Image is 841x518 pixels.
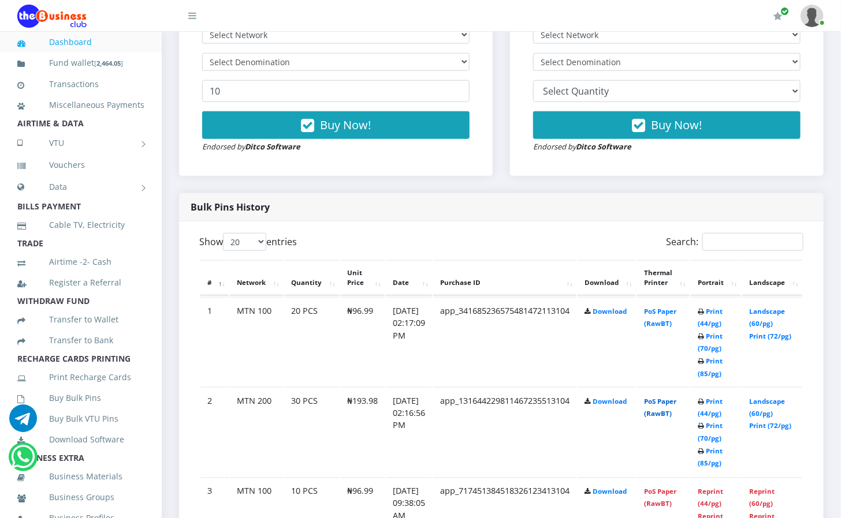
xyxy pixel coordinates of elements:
a: Reprint (60/pg) [749,487,775,509]
a: PoS Paper (RawBT) [644,397,676,418]
a: VTU [17,129,144,157]
td: app_341685236575481472113104 [433,297,576,386]
span: Renew/Upgrade Subscription [780,7,789,16]
a: Register a Referral [17,269,144,296]
td: 30 PCS [284,387,339,476]
th: Date: activate to sort column ascending [386,260,432,296]
a: Download [593,397,627,406]
th: Landscape: activate to sort column ascending [742,260,802,296]
a: PoS Paper (RawBT) [644,487,676,509]
a: Print (70/pg) [698,422,723,443]
input: Enter Quantity [202,80,470,102]
a: Reprint (44/pg) [698,487,723,509]
th: Unit Price: activate to sort column ascending [340,260,385,296]
small: [ ] [94,59,123,67]
button: Buy Now! [533,111,801,139]
td: [DATE] 02:16:56 PM [386,387,432,476]
strong: Bulk Pins History [191,201,270,213]
a: Vouchers [17,152,144,178]
a: Chat for support [9,413,37,432]
span: Buy Now! [320,117,371,133]
input: Search: [702,233,803,251]
a: Data [17,172,144,201]
a: Business Groups [17,484,144,511]
a: Download [593,307,627,316]
img: User [801,5,824,27]
a: Cable TV, Electricity [17,212,144,238]
td: 20 PCS [284,297,339,386]
a: Landscape (60/pg) [749,307,785,328]
a: Print Recharge Cards [17,364,144,391]
td: [DATE] 02:17:09 PM [386,297,432,386]
th: Purchase ID: activate to sort column ascending [433,260,576,296]
a: Airtime -2- Cash [17,249,144,275]
a: Print (70/pg) [698,332,723,353]
i: Renew/Upgrade Subscription [773,12,782,21]
a: Buy Bulk Pins [17,385,144,411]
label: Search: [666,233,803,251]
a: Dashboard [17,29,144,55]
th: Portrait: activate to sort column ascending [691,260,741,296]
td: ₦193.98 [340,387,385,476]
td: app_131644229811467235513104 [433,387,576,476]
strong: Ditco Software [245,141,300,152]
a: PoS Paper (RawBT) [644,307,676,328]
th: Network: activate to sort column ascending [230,260,283,296]
label: Show entries [199,233,297,251]
td: MTN 100 [230,297,283,386]
b: 2,464.05 [96,59,121,67]
a: Buy Bulk VTU Pins [17,406,144,432]
th: Quantity: activate to sort column ascending [284,260,339,296]
td: 2 [200,387,229,476]
select: Showentries [223,233,266,251]
th: Download: activate to sort column ascending [578,260,636,296]
span: Buy Now! [651,117,702,133]
button: Buy Now! [202,111,470,139]
a: Print (44/pg) [698,307,723,328]
img: Logo [17,5,87,28]
a: Download [593,487,627,496]
a: Landscape (60/pg) [749,397,785,418]
a: Transfer to Wallet [17,306,144,333]
a: Print (72/pg) [749,332,791,340]
small: Endorsed by [202,141,300,152]
td: ₦96.99 [340,297,385,386]
a: Business Materials [17,463,144,490]
a: Chat for support [11,452,35,471]
a: Print (44/pg) [698,397,723,418]
a: Miscellaneous Payments [17,92,144,118]
th: Thermal Printer: activate to sort column ascending [637,260,690,296]
a: Fund wallet[2,464.05] [17,50,144,77]
a: Print (72/pg) [749,422,791,430]
td: MTN 200 [230,387,283,476]
a: Transfer to Bank [17,327,144,354]
strong: Ditco Software [576,141,631,152]
small: Endorsed by [533,141,631,152]
a: Print (85/pg) [698,447,723,468]
th: #: activate to sort column descending [200,260,229,296]
td: 1 [200,297,229,386]
a: Print (85/pg) [698,356,723,378]
a: Transactions [17,71,144,97]
a: Download Software [17,426,144,453]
